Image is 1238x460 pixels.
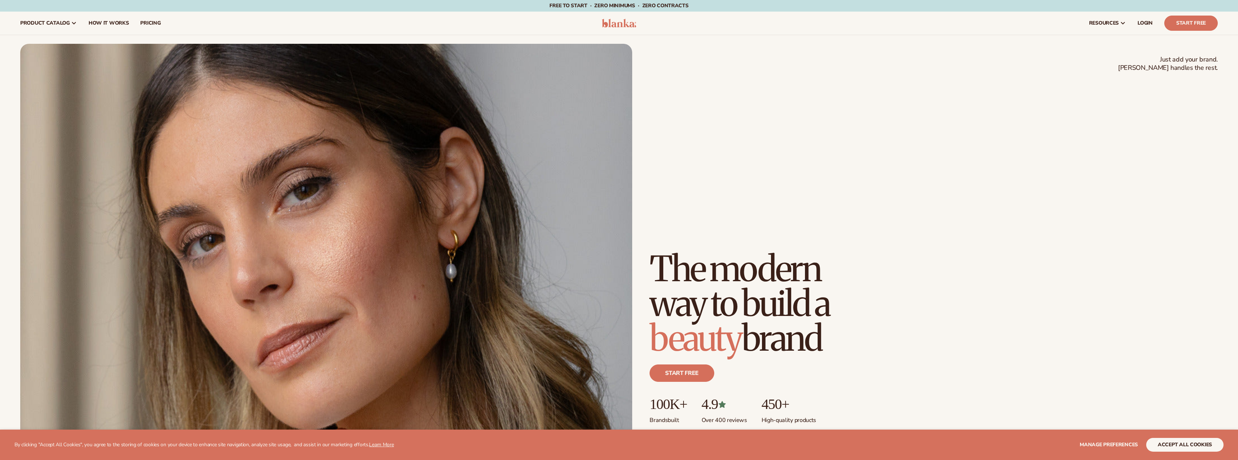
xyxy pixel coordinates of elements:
p: High-quality products [762,412,816,424]
a: Start Free [1164,16,1218,31]
span: Just add your brand. [PERSON_NAME] handles the rest. [1118,55,1218,72]
span: How It Works [89,20,129,26]
p: By clicking "Accept All Cookies", you agree to the storing of cookies on your device to enhance s... [14,442,394,448]
p: Over 400 reviews [702,412,747,424]
a: LOGIN [1132,12,1158,35]
span: product catalog [20,20,70,26]
span: LOGIN [1138,20,1153,26]
h1: The modern way to build a brand [650,252,881,356]
a: resources [1083,12,1132,35]
span: resources [1089,20,1119,26]
p: 100K+ [650,396,687,412]
a: Start free [650,364,714,382]
button: accept all cookies [1146,438,1224,452]
a: How It Works [83,12,135,35]
p: 4.9 [702,396,747,412]
img: logo [602,19,636,28]
span: Free to start · ZERO minimums · ZERO contracts [549,2,688,9]
button: Manage preferences [1080,438,1138,452]
a: Learn More [369,441,394,448]
p: Brands built [650,412,687,424]
span: pricing [140,20,160,26]
a: product catalog [14,12,83,35]
a: pricing [134,12,166,35]
p: 450+ [762,396,816,412]
span: beauty [650,317,741,360]
span: Manage preferences [1080,441,1138,448]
